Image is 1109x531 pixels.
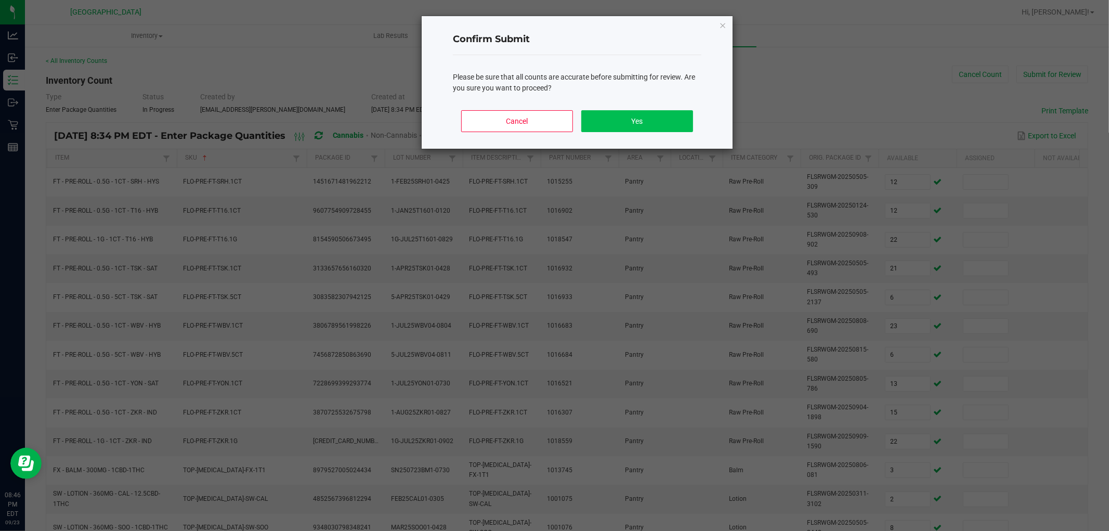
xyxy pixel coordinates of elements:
[581,110,693,132] button: Yes
[453,33,701,46] h4: Confirm Submit
[719,19,726,31] button: Close
[10,448,42,479] iframe: Resource center
[453,72,701,94] div: Please be sure that all counts are accurate before submitting for review. Are you sure you want t...
[461,110,573,132] button: Cancel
